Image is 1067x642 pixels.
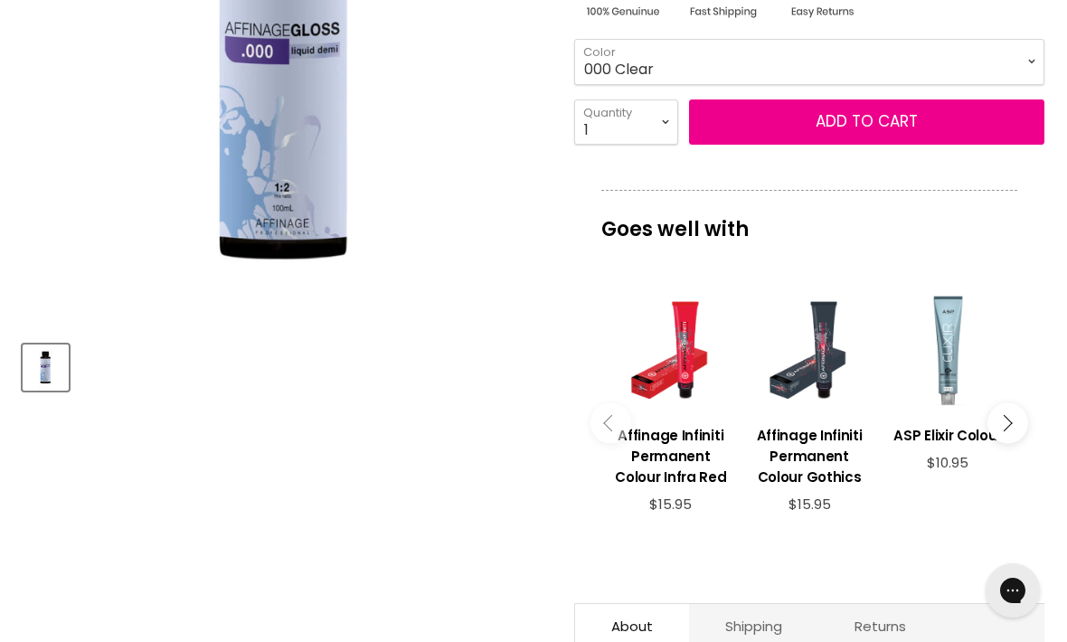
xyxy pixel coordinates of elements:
[749,425,869,487] h3: Affinage Infiniti Permanent Colour Gothics
[574,99,678,145] select: Quantity
[601,190,1017,250] p: Goes well with
[610,425,731,487] h3: Affinage Infiniti Permanent Colour Infra Red
[927,453,968,472] span: $10.95
[23,345,69,391] button: Affinage Gloss Liquid Demi Colours
[888,425,1008,446] h3: ASP Elixir Colour
[749,411,869,496] a: View product:Affinage Infiniti Permanent Colour Gothics
[610,411,731,496] a: View product:Affinage Infiniti Permanent Colour Infra Red
[816,110,918,132] span: Add to cart
[788,495,831,514] span: $15.95
[20,339,552,391] div: Product thumbnails
[649,495,692,514] span: $15.95
[888,411,1008,455] a: View product:ASP Elixir Colour
[24,346,67,389] img: Affinage Gloss Liquid Demi Colours
[977,557,1049,624] iframe: Gorgias live chat messenger
[689,99,1044,145] button: Add to cart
